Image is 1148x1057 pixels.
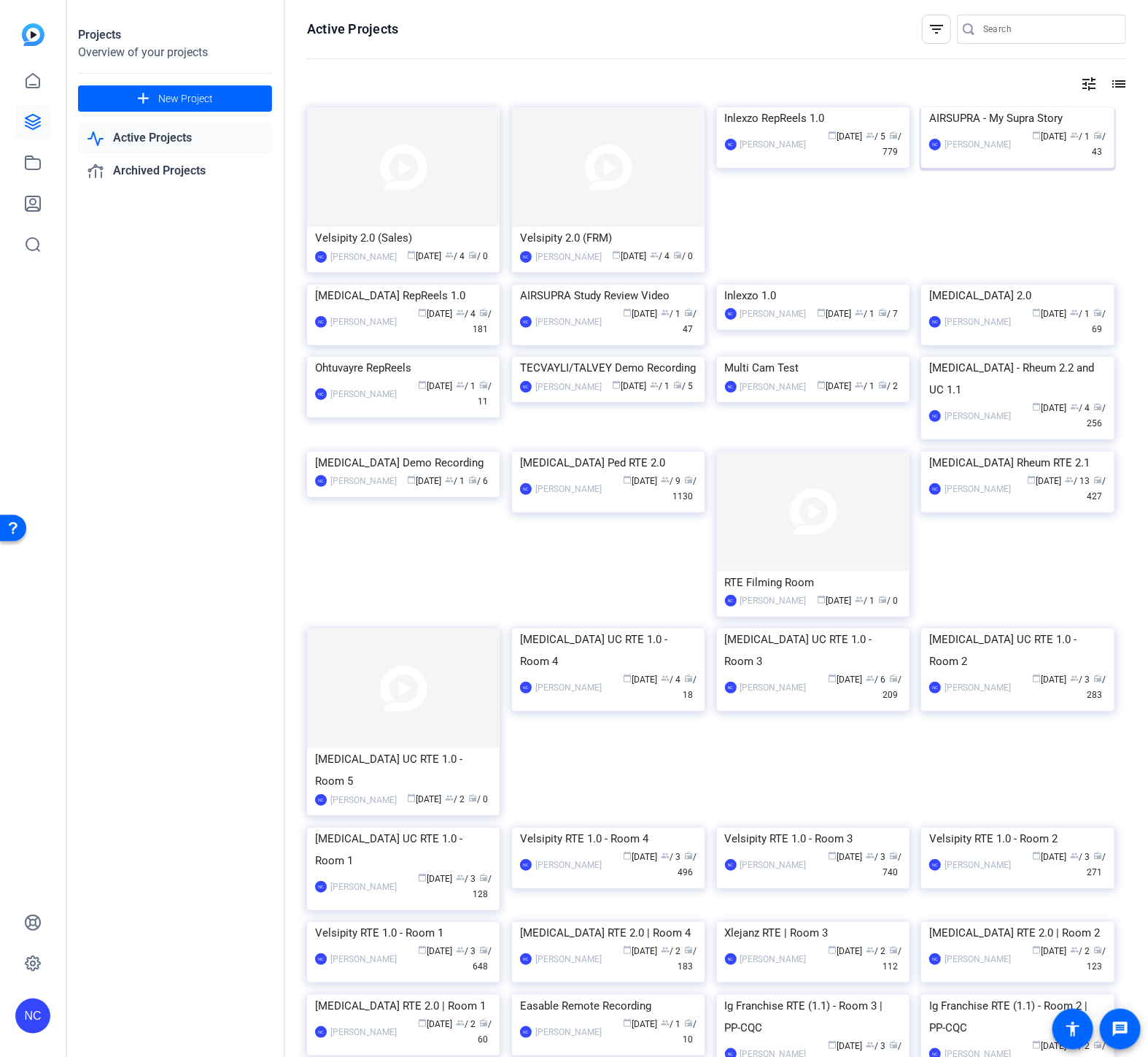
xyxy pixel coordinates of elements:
[479,945,488,954] span: radio
[473,946,492,972] span: / 648
[612,380,621,389] span: calendar_today
[623,852,657,862] span: [DATE]
[1094,131,1103,139] span: radio
[407,476,441,486] span: [DATE]
[929,139,941,150] div: NC
[520,381,532,393] div: NC
[612,381,646,391] span: [DATE]
[468,250,477,259] span: radio
[673,251,693,261] span: / 0
[889,131,898,139] span: radio
[929,107,1106,129] div: AIRSUPRA - My Supra Story
[535,315,602,329] div: [PERSON_NAME]
[929,483,941,495] div: NC
[1033,852,1067,862] span: [DATE]
[740,680,807,695] div: [PERSON_NAME]
[945,409,1011,423] div: [PERSON_NAME]
[478,381,492,407] span: / 11
[725,828,901,850] div: Velsipity RTE 1.0 - Room 3
[1071,674,1090,685] span: / 3
[929,682,941,693] div: NC
[479,873,488,882] span: radio
[520,452,697,474] div: [MEDICAL_DATA] Ped RTE 2.0
[456,1018,465,1027] span: group
[535,858,602,872] div: [PERSON_NAME]
[407,250,416,259] span: calendar_today
[1109,75,1126,93] mat-icon: list
[468,251,488,261] span: / 0
[945,952,1011,966] div: [PERSON_NAME]
[684,308,693,317] span: radio
[673,250,682,259] span: radio
[878,381,898,391] span: / 2
[725,859,737,871] div: NC
[1033,308,1042,317] span: calendar_today
[725,285,901,307] div: Inlexzo 1.0
[684,475,693,484] span: radio
[418,874,452,884] span: [DATE]
[661,945,670,954] span: group
[945,680,1011,695] div: [PERSON_NAME]
[878,595,887,604] span: radio
[866,852,885,862] span: / 3
[315,251,327,263] div: NC
[456,946,476,956] span: / 3
[520,922,697,944] div: [MEDICAL_DATA] RTE 2.0 | Room 4
[684,851,693,860] span: radio
[684,1018,693,1027] span: radio
[315,388,327,400] div: NC
[661,674,670,683] span: group
[929,922,1106,944] div: [MEDICAL_DATA] RTE 2.0 | Room 2
[1087,852,1106,877] span: / 271
[418,381,452,391] span: [DATE]
[134,90,152,108] mat-icon: add
[1071,403,1090,413] span: / 4
[1093,309,1106,334] span: / 69
[1064,1021,1082,1038] mat-icon: accessibility
[725,308,737,320] div: NC
[678,946,697,972] span: / 183
[725,139,737,150] div: NC
[661,476,680,486] span: / 9
[520,285,697,307] div: AIRSUPRA Study Review Video
[1033,851,1042,860] span: calendar_today
[445,794,465,804] span: / 2
[330,880,397,894] div: [PERSON_NAME]
[866,131,874,139] span: group
[22,23,44,46] img: blue-gradient.svg
[315,794,327,806] div: NC
[330,387,397,401] div: [PERSON_NAME]
[883,674,901,700] span: / 209
[78,26,272,44] div: Projects
[445,251,465,261] span: / 4
[1028,475,1036,484] span: calendar_today
[78,85,272,112] button: New Project
[673,380,682,389] span: radio
[866,1041,885,1051] span: / 3
[456,874,476,884] span: / 3
[1033,131,1042,139] span: calendar_today
[520,828,697,850] div: Velsipity RTE 1.0 - Room 4
[1066,476,1090,486] span: / 13
[315,285,492,307] div: [MEDICAL_DATA] RepReels 1.0
[623,309,657,319] span: [DATE]
[1087,674,1106,700] span: / 283
[330,315,397,329] div: [PERSON_NAME]
[1071,674,1079,683] span: group
[623,674,632,683] span: calendar_today
[520,953,532,965] div: NC
[828,945,837,954] span: calendar_today
[535,680,602,695] div: [PERSON_NAME]
[725,922,901,944] div: Xlejanz RTE | Room 3
[928,20,945,38] mat-icon: filter_list
[945,315,1011,329] div: [PERSON_NAME]
[535,380,602,394] div: [PERSON_NAME]
[1033,946,1067,956] span: [DATE]
[1033,674,1067,685] span: [DATE]
[1033,1040,1042,1049] span: calendar_today
[520,1026,532,1038] div: NC
[407,794,441,804] span: [DATE]
[418,380,427,389] span: calendar_today
[1112,1021,1129,1038] mat-icon: message
[889,945,898,954] span: radio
